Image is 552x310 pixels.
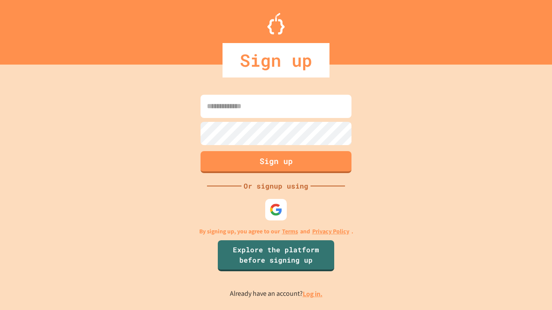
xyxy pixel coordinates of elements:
[241,181,310,191] div: Or signup using
[199,227,353,236] p: By signing up, you agree to our and .
[312,227,349,236] a: Privacy Policy
[223,43,329,77] div: Sign up
[218,240,334,271] a: Explore the platform before signing up
[201,151,351,173] button: Sign up
[270,203,282,216] img: google-icon.svg
[282,227,298,236] a: Terms
[303,289,323,298] a: Log in.
[230,288,323,299] p: Already have an account?
[267,13,285,34] img: Logo.svg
